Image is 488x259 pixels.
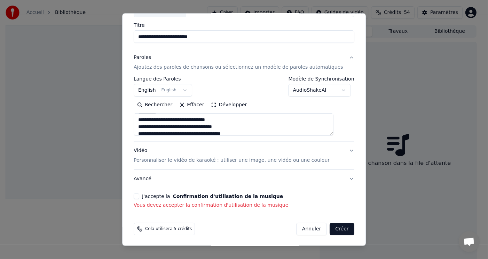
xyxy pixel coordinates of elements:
label: Titre [134,23,354,28]
div: ParolesAjoutez des paroles de chansons ou sélectionnez un modèle de paroles automatiques [134,76,354,141]
label: Modèle de Synchronisation [289,76,354,81]
p: Personnaliser le vidéo de karaoké : utiliser une image, une vidéo ou une couleur [134,157,330,164]
button: Rechercher [134,99,176,111]
button: Développer [208,99,251,111]
div: Paroles [134,54,151,61]
div: Vidéo [134,147,330,164]
button: VidéoPersonnaliser le vidéo de karaoké : utiliser une image, une vidéo ou une couleur [134,142,354,169]
label: Langue des Paroles [134,76,192,81]
p: Ajoutez des paroles de chansons ou sélectionnez un modèle de paroles automatiques [134,64,343,71]
button: J'accepte la [173,194,283,199]
button: ParolesAjoutez des paroles de chansons ou sélectionnez un modèle de paroles automatiques [134,48,354,76]
button: Effacer [176,99,207,111]
p: Vous devez accepter la confirmation d'utilisation de la musique [134,202,354,209]
button: Créer [330,223,354,235]
button: Avancé [134,170,354,188]
button: Annuler [296,223,327,235]
label: J'accepte la [142,194,283,199]
span: Cela utilisera 5 crédits [145,226,192,232]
